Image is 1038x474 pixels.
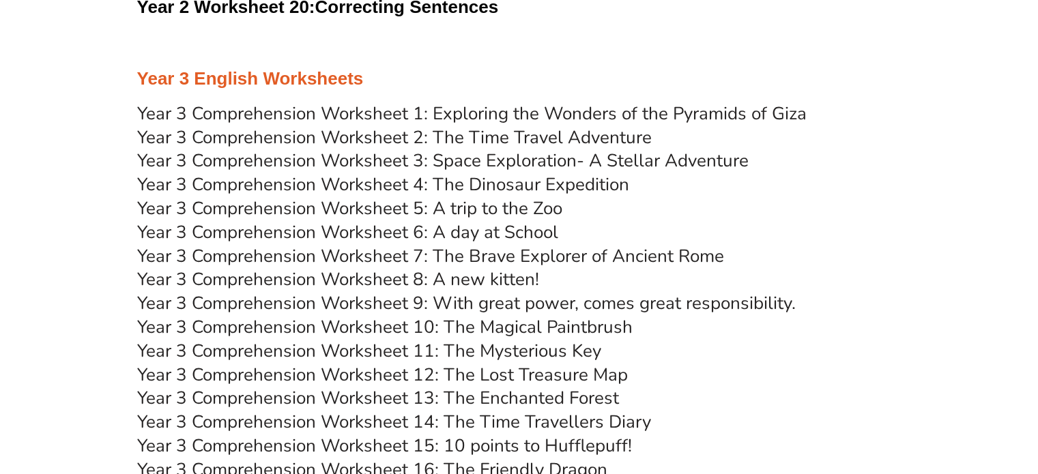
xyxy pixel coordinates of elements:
h3: Year 3 English Worksheets [137,68,902,91]
a: Year 3 Comprehension Worksheet 13: The Enchanted Forest [137,386,619,410]
a: Year 3 Comprehension Worksheet 10: The Magical Paintbrush [137,315,633,339]
a: Year 3 Comprehension Worksheet 4: The Dinosaur Expedition [137,173,629,196]
a: Year 3 Comprehension Worksheet 15: 10 points to Hufflepuff! [137,434,632,458]
a: Year 3 Comprehension Worksheet 2: The Time Travel Adventure [137,125,652,149]
a: Year 3 Comprehension Worksheet 8: A new kitten! [137,267,539,291]
a: Year 3 Comprehension Worksheet 5: A trip to the Zoo [137,196,562,220]
a: Year 3 Comprehension Worksheet 3: Space Exploration- A Stellar Adventure [137,149,749,173]
a: Year 3 Comprehension Worksheet 11: The Mysterious Key [137,339,601,363]
a: Year 3 Comprehension Worksheet 9: With great power, comes great responsibility. [137,291,796,315]
iframe: Chat Widget [970,349,1038,474]
a: Year 3 Comprehension Worksheet 6: A day at School [137,220,558,244]
a: Year 3 Comprehension Worksheet 7: The Brave Explorer of Ancient Rome [137,244,724,268]
a: Year 3 Comprehension Worksheet 14: The Time Travellers Diary [137,410,651,434]
a: Year 3 Comprehension Worksheet 1: Exploring the Wonders of the Pyramids of Giza [137,102,807,125]
a: Year 3 Comprehension Worksheet 12: The Lost Treasure Map [137,363,628,387]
